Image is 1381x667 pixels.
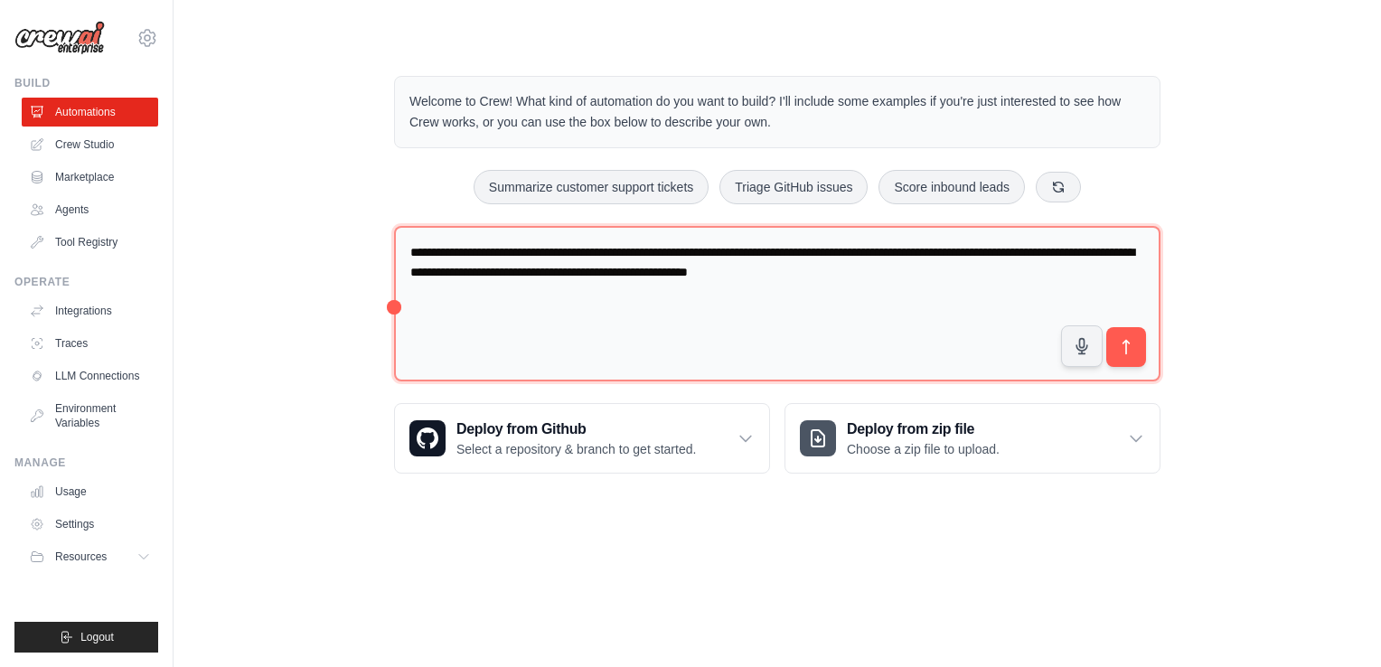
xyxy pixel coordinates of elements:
a: LLM Connections [22,362,158,390]
p: Choose a zip file to upload. [847,440,1000,458]
button: Resources [22,542,158,571]
h3: Deploy from Github [456,418,696,440]
button: Triage GitHub issues [719,170,868,204]
button: Score inbound leads [878,170,1025,204]
h3: Deploy from zip file [847,418,1000,440]
a: Automations [22,98,158,127]
a: Crew Studio [22,130,158,159]
button: Logout [14,622,158,653]
a: Agents [22,195,158,224]
a: Traces [22,329,158,358]
button: Summarize customer support tickets [474,170,709,204]
img: Logo [14,21,105,55]
a: Integrations [22,296,158,325]
span: Logout [80,630,114,644]
a: Tool Registry [22,228,158,257]
p: Select a repository & branch to get started. [456,440,696,458]
div: Build [14,76,158,90]
div: Manage [14,456,158,470]
span: Resources [55,550,107,564]
div: Operate [14,275,158,289]
a: Settings [22,510,158,539]
a: Usage [22,477,158,506]
p: Welcome to Crew! What kind of automation do you want to build? I'll include some examples if you'... [409,91,1145,133]
a: Environment Variables [22,394,158,437]
a: Marketplace [22,163,158,192]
